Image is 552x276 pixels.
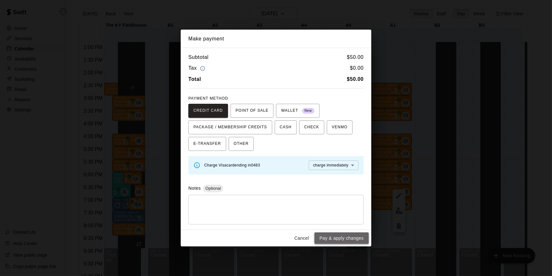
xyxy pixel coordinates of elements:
[350,64,364,73] h6: $ 0.00
[193,106,223,116] span: CREDIT CARD
[236,106,268,116] span: POINT OF SALE
[188,104,228,118] button: CREDIT CARD
[231,104,273,118] button: POINT OF SALE
[314,232,369,244] button: Pay & apply changes
[188,186,201,191] label: Notes
[332,122,347,132] span: VENMO
[203,186,223,191] span: Optional
[347,76,364,82] b: $ 50.00
[181,30,371,48] h2: Make payment
[229,137,254,151] button: OTHER
[313,163,348,167] span: charge immediately
[188,137,226,151] button: E-TRANSFER
[347,53,364,61] h6: $ 50.00
[302,107,314,115] span: New
[193,122,267,132] span: PACKAGE / MEMBERSHIP CREDITS
[304,122,319,132] span: CHECK
[204,163,260,167] span: Charge Visa card ending in 0483
[280,122,292,132] span: CASH
[188,76,201,82] b: Total
[193,139,221,149] span: E-TRANSFER
[188,53,209,61] h6: Subtotal
[188,96,228,101] span: PAYMENT METHOD
[234,139,249,149] span: OTHER
[276,104,320,118] button: WALLET New
[188,64,207,73] h6: Tax
[281,106,314,116] span: WALLET
[299,120,324,134] button: CHECK
[275,120,297,134] button: CASH
[327,120,353,134] button: VENMO
[188,120,272,134] button: PACKAGE / MEMBERSHIP CREDITS
[292,232,312,244] button: Cancel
